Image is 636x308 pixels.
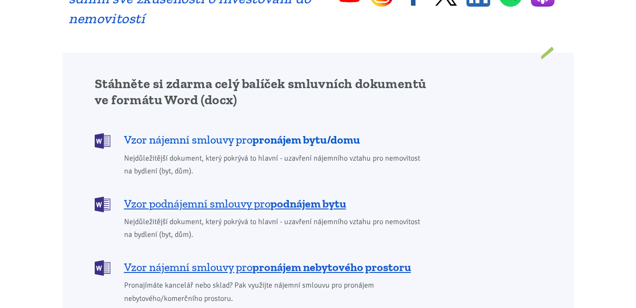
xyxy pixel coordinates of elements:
[124,279,427,305] span: Pronajímáte kancelář nebo sklad? Pak využijte nájemní smlouvu pro pronájem nebytového/komerčního ...
[124,260,411,275] span: Vzor nájemní smlouvy pro
[95,132,427,148] a: Vzor nájemní smlouvy propronájem bytu/domu
[124,216,427,241] span: Nejdůležitější dokument, který pokrývá to hlavní - uzavření nájemního vztahu pro nemovitost na by...
[124,196,346,211] span: Vzor podnájemní smlouvy pro
[95,76,427,108] h2: Stáhněte si zdarma celý balíček smluvních dokumentů ve formátu Word (docx)
[252,133,360,146] b: pronájem bytu/domu
[270,197,346,210] b: podnájem bytu
[95,196,427,211] a: Vzor podnájemní smlouvy propodnájem bytu
[95,260,110,276] img: DOCX (Word)
[124,152,427,178] span: Nejdůležitější dokument, který pokrývá to hlavní - uzavření nájemního vztahu pro nemovitost na by...
[95,259,427,275] a: Vzor nájemní smlouvy propronájem nebytového prostoru
[95,133,110,149] img: DOCX (Word)
[252,260,411,274] b: pronájem nebytového prostoru
[124,132,360,147] span: Vzor nájemní smlouvy pro
[95,197,110,212] img: DOCX (Word)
